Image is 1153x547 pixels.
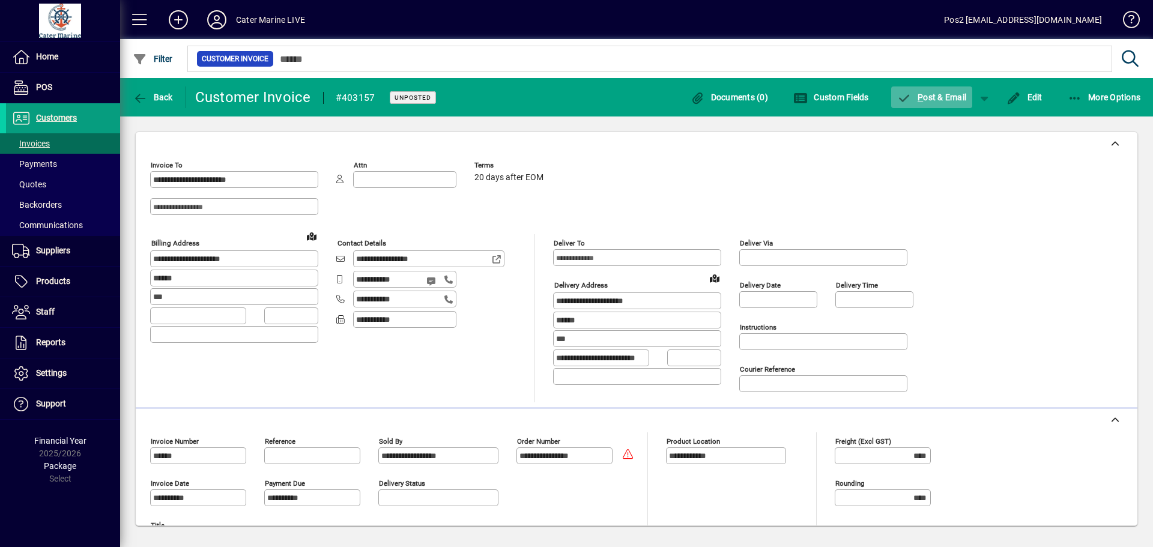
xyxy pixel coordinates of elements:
[36,368,67,378] span: Settings
[36,82,52,92] span: POS
[151,521,165,530] mat-label: Title
[36,276,70,286] span: Products
[836,281,878,289] mat-label: Delivery time
[6,267,120,297] a: Products
[6,42,120,72] a: Home
[6,328,120,358] a: Reports
[1065,86,1144,108] button: More Options
[740,281,781,289] mat-label: Delivery date
[12,200,62,210] span: Backorders
[130,86,176,108] button: Back
[891,86,973,108] button: Post & Email
[151,437,199,446] mat-label: Invoice number
[918,92,923,102] span: P
[1068,92,1141,102] span: More Options
[265,437,295,446] mat-label: Reference
[6,358,120,388] a: Settings
[202,53,268,65] span: Customer Invoice
[130,48,176,70] button: Filter
[120,86,186,108] app-page-header-button: Back
[740,365,795,373] mat-label: Courier Reference
[6,389,120,419] a: Support
[6,236,120,266] a: Suppliers
[517,437,560,446] mat-label: Order number
[36,246,70,255] span: Suppliers
[1114,2,1138,41] a: Knowledge Base
[44,461,76,471] span: Package
[151,161,183,169] mat-label: Invoice To
[133,54,173,64] span: Filter
[236,10,305,29] div: Cater Marine LIVE
[6,215,120,235] a: Communications
[474,173,543,183] span: 20 days after EOM
[354,161,367,169] mat-label: Attn
[12,139,50,148] span: Invoices
[474,162,546,169] span: Terms
[36,399,66,408] span: Support
[133,92,173,102] span: Back
[740,239,773,247] mat-label: Deliver via
[302,226,321,246] a: View on map
[195,88,311,107] div: Customer Invoice
[418,267,447,295] button: Send SMS
[554,239,585,247] mat-label: Deliver To
[6,195,120,215] a: Backorders
[395,94,431,101] span: Unposted
[6,174,120,195] a: Quotes
[705,268,724,288] a: View on map
[1006,92,1043,102] span: Edit
[36,52,58,61] span: Home
[687,86,771,108] button: Documents (0)
[6,297,120,327] a: Staff
[690,92,768,102] span: Documents (0)
[793,92,869,102] span: Custom Fields
[1003,86,1046,108] button: Edit
[36,113,77,122] span: Customers
[12,220,83,230] span: Communications
[6,133,120,154] a: Invoices
[944,10,1102,29] div: Pos2 [EMAIL_ADDRESS][DOMAIN_NAME]
[835,437,891,446] mat-label: Freight (excl GST)
[6,154,120,174] a: Payments
[336,88,375,107] div: #403157
[34,436,86,446] span: Financial Year
[379,479,425,488] mat-label: Delivery status
[379,437,402,446] mat-label: Sold by
[897,92,967,102] span: ost & Email
[36,307,55,316] span: Staff
[6,73,120,103] a: POS
[159,9,198,31] button: Add
[151,479,189,488] mat-label: Invoice date
[12,180,46,189] span: Quotes
[265,479,305,488] mat-label: Payment due
[740,323,776,331] mat-label: Instructions
[36,337,65,347] span: Reports
[835,479,864,488] mat-label: Rounding
[12,159,57,169] span: Payments
[667,437,720,446] mat-label: Product location
[198,9,236,31] button: Profile
[790,86,872,108] button: Custom Fields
